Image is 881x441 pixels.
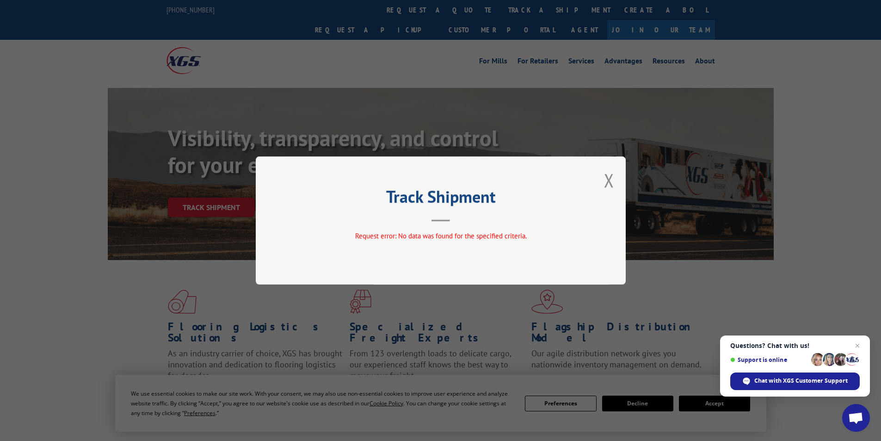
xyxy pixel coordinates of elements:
[604,168,614,193] button: Close modal
[355,231,526,240] span: Request error: No data was found for the specified criteria.
[730,373,860,390] div: Chat with XGS Customer Support
[730,342,860,349] span: Questions? Chat with us!
[754,377,848,385] span: Chat with XGS Customer Support
[842,404,870,432] div: Open chat
[852,340,863,351] span: Close chat
[730,356,808,363] span: Support is online
[302,190,579,208] h2: Track Shipment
